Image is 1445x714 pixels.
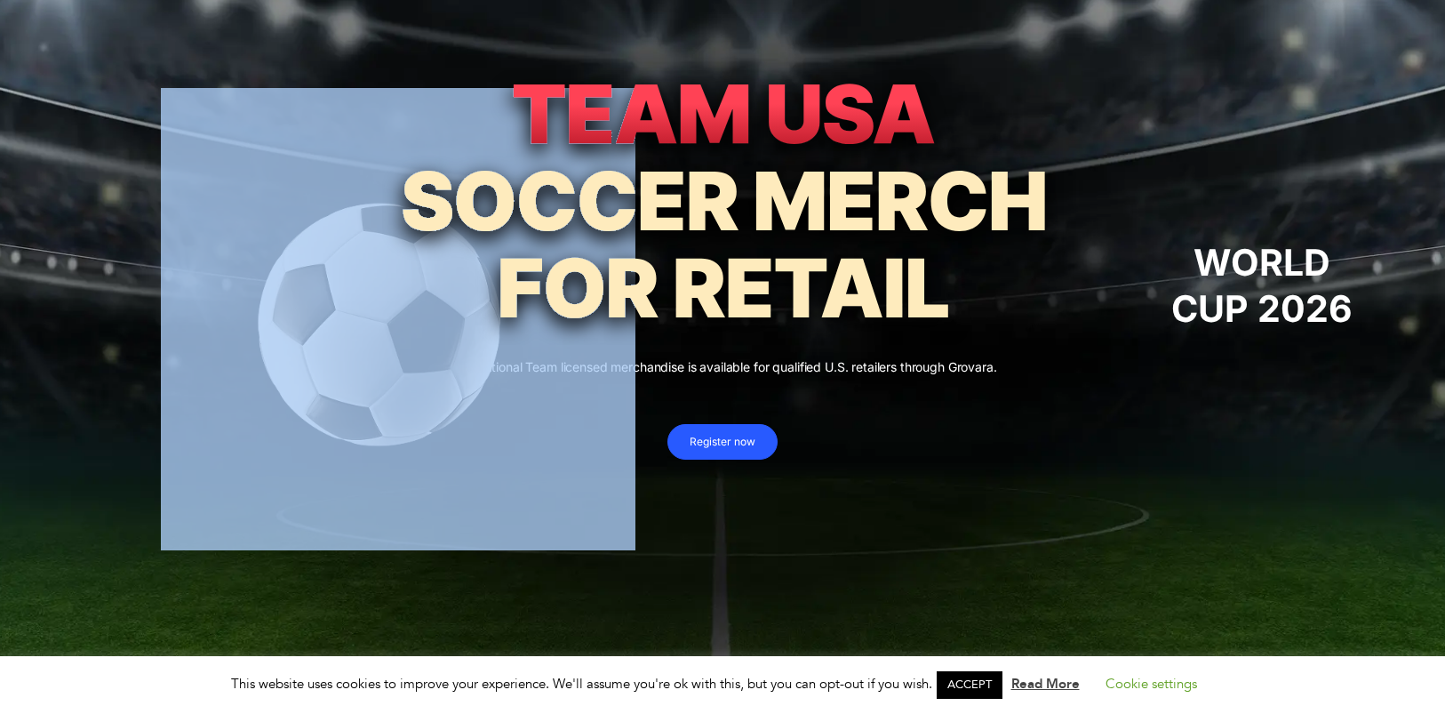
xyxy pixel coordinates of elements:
[1011,675,1080,693] a: Read More
[937,671,1002,699] a: ACCEPT
[667,424,778,460] a: Register now
[1106,675,1197,693] a: Cookie settings
[44,648,1401,674] h5: *Inventory is limited and approvals are granted case by case.
[690,436,755,448] span: Register now
[1151,239,1373,332] h2: WORLD CUP 2026
[231,675,1215,693] span: This website uses cookies to improve your experience. We'll assume you're ok with this, but you c...
[18,354,1427,380] p: U.S. National Team licensed merchandise is available for qualified U.S. retailers through Grovara.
